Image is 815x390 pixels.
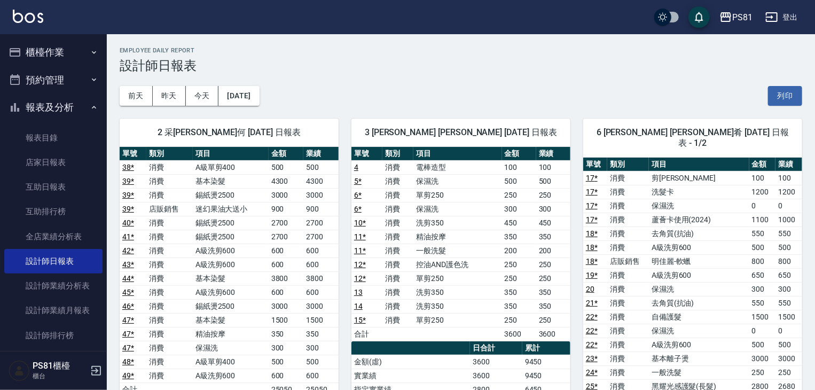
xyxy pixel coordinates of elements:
td: A級洗剪600 [649,240,749,254]
td: 300 [536,202,570,216]
img: Logo [13,10,43,23]
td: 600 [303,369,339,383]
td: 實業績 [351,369,470,383]
td: 250 [502,258,536,271]
td: 單剪250 [413,271,501,285]
td: 500 [749,240,776,254]
td: 控油AND護色洗 [413,258,501,271]
td: 消費 [382,216,413,230]
td: 500 [502,174,536,188]
td: 消費 [146,216,193,230]
td: 消費 [607,324,649,338]
td: 550 [775,296,802,310]
td: A級洗剪600 [649,268,749,282]
td: 店販銷售 [607,254,649,268]
td: 消費 [607,240,649,254]
td: A級洗剪600 [193,258,269,271]
td: 600 [269,369,304,383]
th: 類別 [382,147,413,161]
button: save [688,6,710,28]
td: 消費 [607,185,649,199]
td: 消費 [382,202,413,216]
td: 基本離子燙 [649,352,749,365]
a: 設計師業績月報表 [4,298,103,323]
td: 350 [536,299,570,313]
th: 業績 [303,147,339,161]
td: 消費 [146,174,193,188]
div: PS81 [732,11,753,24]
td: 350 [502,230,536,244]
td: 3800 [269,271,304,285]
td: 消費 [382,271,413,285]
td: 消費 [146,327,193,341]
th: 項目 [193,147,269,161]
td: 300 [303,341,339,355]
button: 前天 [120,86,153,106]
td: 1200 [775,185,802,199]
a: 全店業績分析表 [4,224,103,249]
td: 100 [536,160,570,174]
td: 100 [502,160,536,174]
th: 日合計 [470,341,522,355]
th: 累計 [522,341,570,355]
td: 200 [502,244,536,258]
td: A級單剪400 [193,160,269,174]
td: 消費 [146,313,193,327]
th: 金額 [269,147,304,161]
span: 2 采[PERSON_NAME]何 [DATE] 日報表 [132,127,326,138]
td: 消費 [146,244,193,258]
td: 單剪250 [413,313,501,327]
a: 店家日報表 [4,150,103,175]
td: 消費 [146,341,193,355]
td: 300 [502,202,536,216]
td: 4300 [269,174,304,188]
td: 600 [269,285,304,299]
td: 300 [775,282,802,296]
td: 一般洗髮 [649,365,749,379]
a: 14 [354,302,363,310]
td: 650 [775,268,802,282]
td: 350 [502,299,536,313]
td: 保濕洗 [193,341,269,355]
td: 1500 [303,313,339,327]
td: 3000 [269,188,304,202]
td: 0 [749,324,776,338]
td: 2700 [269,216,304,230]
td: 500 [775,338,802,352]
th: 項目 [649,158,749,171]
a: 20 [586,285,594,293]
a: 每日收支明細 [4,348,103,372]
td: 消費 [382,244,413,258]
button: 預約管理 [4,66,103,94]
th: 單號 [120,147,146,161]
a: 互助排行榜 [4,199,103,224]
td: 450 [502,216,536,230]
td: 消費 [607,310,649,324]
td: 消費 [146,258,193,271]
td: 350 [502,285,536,299]
th: 項目 [413,147,501,161]
td: 350 [536,230,570,244]
td: 去角質(抗油) [649,227,749,240]
td: 消費 [607,227,649,240]
td: 250 [536,258,570,271]
td: 錫紙燙2500 [193,299,269,313]
td: 消費 [146,188,193,202]
td: 450 [536,216,570,230]
td: 保濕洗 [649,324,749,338]
td: 600 [269,258,304,271]
td: 洗髮卡 [649,185,749,199]
td: 消費 [607,282,649,296]
td: 1200 [749,185,776,199]
td: 精油按摩 [413,230,501,244]
td: 消費 [607,171,649,185]
td: 消費 [382,174,413,188]
td: 600 [303,258,339,271]
td: 500 [269,160,304,174]
td: 200 [536,244,570,258]
td: 消費 [382,230,413,244]
td: 550 [749,227,776,240]
td: 250 [749,365,776,379]
a: 報表目錄 [4,126,103,150]
td: 消費 [607,296,649,310]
